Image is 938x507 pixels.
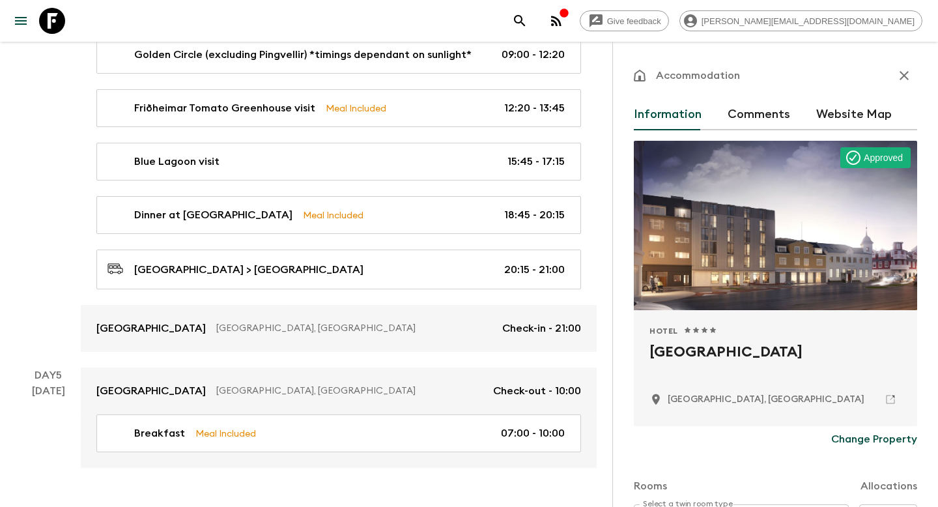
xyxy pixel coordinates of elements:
p: 18:45 - 20:15 [504,207,565,223]
p: [GEOGRAPHIC_DATA], [GEOGRAPHIC_DATA] [216,384,483,398]
p: Meal Included [195,426,256,441]
p: [GEOGRAPHIC_DATA], [GEOGRAPHIC_DATA] [216,322,492,335]
a: [GEOGRAPHIC_DATA][GEOGRAPHIC_DATA], [GEOGRAPHIC_DATA]Check-out - 10:00 [81,368,597,414]
a: BreakfastMeal Included07:00 - 10:00 [96,414,581,452]
a: [GEOGRAPHIC_DATA][GEOGRAPHIC_DATA], [GEOGRAPHIC_DATA]Check-in - 21:00 [81,305,597,352]
div: [DATE] [32,383,65,468]
p: Friðheimar Tomato Greenhouse visit [134,100,315,116]
p: 12:20 - 13:45 [504,100,565,116]
h2: [GEOGRAPHIC_DATA] [649,341,902,383]
p: Check-out - 10:00 [493,383,581,399]
p: Breakfast [134,426,185,441]
div: Photo of Exeter Hotel [634,141,917,310]
p: 15:45 - 17:15 [507,154,565,169]
a: Friðheimar Tomato Greenhouse visitMeal Included12:20 - 13:45 [96,89,581,127]
p: [GEOGRAPHIC_DATA] [96,383,206,399]
a: Give feedback [580,10,669,31]
p: [GEOGRAPHIC_DATA] [96,321,206,336]
p: Check-in - 21:00 [502,321,581,336]
a: [GEOGRAPHIC_DATA] > [GEOGRAPHIC_DATA]20:15 - 21:00 [96,250,581,289]
span: Give feedback [600,16,668,26]
span: Hotel [649,326,678,336]
p: Blue Lagoon visit [134,154,220,169]
button: search adventures [507,8,533,34]
span: [PERSON_NAME][EMAIL_ADDRESS][DOMAIN_NAME] [694,16,922,26]
p: Approved [864,151,903,164]
p: 09:00 - 12:20 [502,47,565,63]
p: Allocations [860,478,917,494]
button: Change Property [831,426,917,452]
a: Blue Lagoon visit15:45 - 17:15 [96,143,581,181]
p: 20:15 - 21:00 [504,262,565,278]
p: 07:00 - 10:00 [501,426,565,441]
button: Comments [728,99,790,130]
button: Information [634,99,702,130]
a: Golden Circle (excluding Pingvellir) *timings dependant on sunlight*09:00 - 12:20 [96,36,581,74]
p: Change Property [831,431,917,447]
p: Reykjavik, Iceland [668,393,864,406]
p: Rooms [634,478,667,494]
p: Dinner at [GEOGRAPHIC_DATA] [134,207,292,223]
p: Meal Included [303,208,363,222]
p: Day 5 [16,368,81,383]
p: Accommodation [656,68,740,83]
p: Meal Included [326,101,386,115]
div: [PERSON_NAME][EMAIL_ADDRESS][DOMAIN_NAME] [679,10,922,31]
button: Website Map [816,99,892,130]
p: Golden Circle (excluding Pingvellir) *timings dependant on sunlight* [134,47,472,63]
p: [GEOGRAPHIC_DATA] > [GEOGRAPHIC_DATA] [134,262,363,278]
button: menu [8,8,34,34]
a: Dinner at [GEOGRAPHIC_DATA]Meal Included18:45 - 20:15 [96,196,581,234]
